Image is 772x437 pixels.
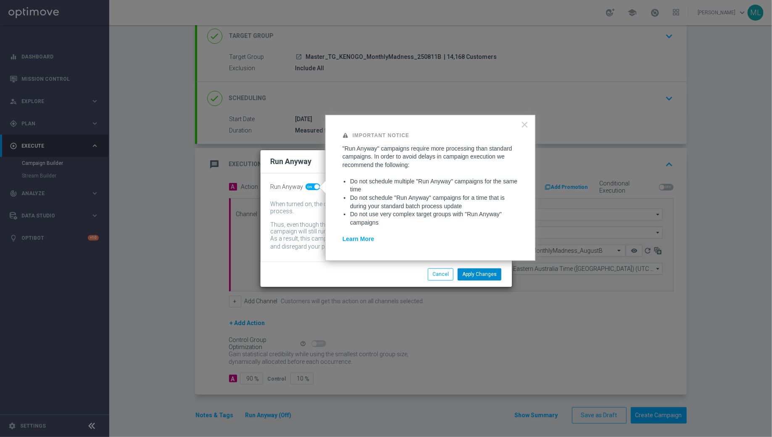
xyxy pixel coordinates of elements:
[350,210,518,227] li: Do not use very complex target groups with "Run Anyway" campaigns
[350,177,518,194] li: Do not schedule multiple "Run Anyway" campaigns for the same time
[271,156,312,167] h2: Run Anyway
[353,132,409,138] strong: Important Notice
[343,236,374,242] a: Learn More
[350,194,518,210] li: Do not schedule "Run Anyway" campaigns for a time that is during your standard batch process update
[458,268,501,280] button: Apply Changes
[271,183,303,191] span: Run Anyway
[271,201,489,215] div: When turned on, the campaign will be executed regardless of your site's batch-data process.
[428,268,453,280] button: Cancel
[521,118,529,131] button: Close
[271,221,489,236] div: Thus, even though the batch-data process might not be complete by then, the campaign will still r...
[343,145,518,170] p: "Run Anyway" campaigns require more processing than standard campaigns. In order to avoid delays ...
[271,235,489,252] div: As a result, this campaign might include customers whose data has been changed and disregard your...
